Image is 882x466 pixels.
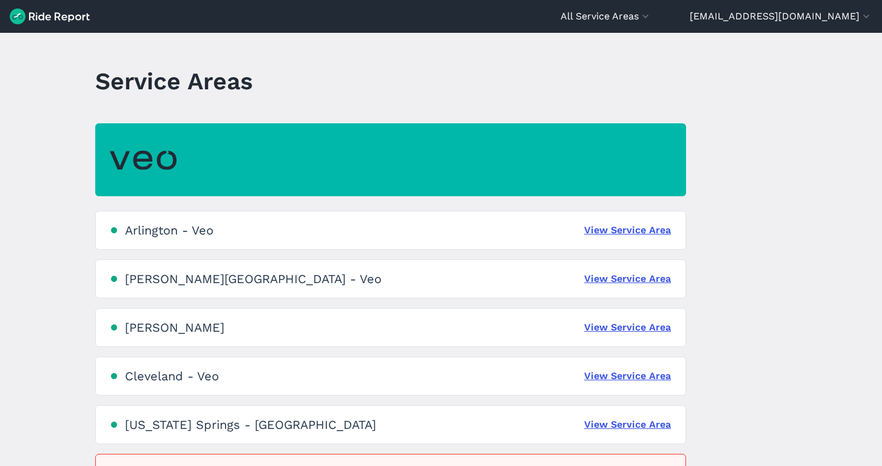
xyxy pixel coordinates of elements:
a: View Service Area [584,223,671,238]
img: Veo [110,143,177,177]
div: [US_STATE] Springs - [GEOGRAPHIC_DATA] [125,417,376,432]
button: [EMAIL_ADDRESS][DOMAIN_NAME] [690,9,872,24]
h1: Service Areas [95,64,253,98]
a: View Service Area [584,369,671,383]
div: [PERSON_NAME] [125,320,224,335]
div: Arlington - Veo [125,223,214,238]
img: Ride Report [10,9,90,24]
div: Cleveland - Veo [125,369,219,383]
div: [PERSON_NAME][GEOGRAPHIC_DATA] - Veo [125,272,382,286]
a: View Service Area [584,272,671,286]
a: View Service Area [584,320,671,335]
a: View Service Area [584,417,671,432]
button: All Service Areas [561,9,651,24]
